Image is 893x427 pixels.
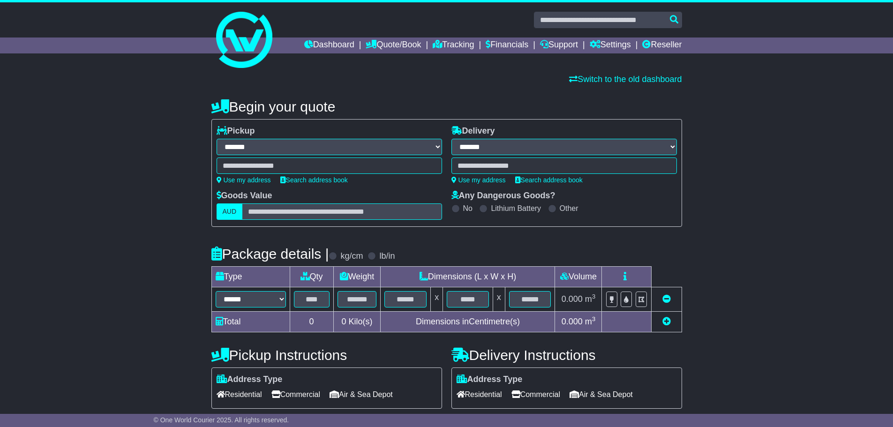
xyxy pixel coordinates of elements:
td: Weight [333,267,381,287]
label: Address Type [217,375,283,385]
span: m [585,294,596,304]
label: Delivery [451,126,495,136]
td: Qty [290,267,333,287]
label: Any Dangerous Goods? [451,191,555,201]
span: Air & Sea Depot [330,387,393,402]
label: Lithium Battery [491,204,541,213]
td: Total [211,312,290,332]
label: Other [560,204,578,213]
a: Dashboard [304,37,354,53]
td: 0 [290,312,333,332]
span: Air & Sea Depot [570,387,633,402]
a: Remove this item [662,294,671,304]
a: Search address book [515,176,583,184]
a: Search address book [280,176,348,184]
span: © One World Courier 2025. All rights reserved. [154,416,289,424]
label: No [463,204,473,213]
span: Residential [457,387,502,402]
span: Commercial [511,387,560,402]
a: Add new item [662,317,671,326]
td: Dimensions (L x W x H) [381,267,555,287]
a: Switch to the old dashboard [569,75,682,84]
label: Pickup [217,126,255,136]
td: Type [211,267,290,287]
a: Use my address [217,176,271,184]
label: AUD [217,203,243,220]
span: m [585,317,596,326]
td: Kilo(s) [333,312,381,332]
sup: 3 [592,315,596,322]
a: Quote/Book [366,37,421,53]
h4: Begin your quote [211,99,682,114]
span: 0 [341,317,346,326]
a: Settings [590,37,631,53]
a: Use my address [451,176,506,184]
a: Tracking [433,37,474,53]
sup: 3 [592,293,596,300]
h4: Package details | [211,246,329,262]
td: Volume [555,267,602,287]
label: lb/in [379,251,395,262]
label: kg/cm [340,251,363,262]
label: Address Type [457,375,523,385]
td: x [431,287,443,312]
span: 0.000 [562,317,583,326]
td: Dimensions in Centimetre(s) [381,312,555,332]
h4: Delivery Instructions [451,347,682,363]
a: Reseller [642,37,682,53]
span: Residential [217,387,262,402]
td: x [493,287,505,312]
span: 0.000 [562,294,583,304]
a: Support [540,37,578,53]
span: Commercial [271,387,320,402]
a: Financials [486,37,528,53]
label: Goods Value [217,191,272,201]
h4: Pickup Instructions [211,347,442,363]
